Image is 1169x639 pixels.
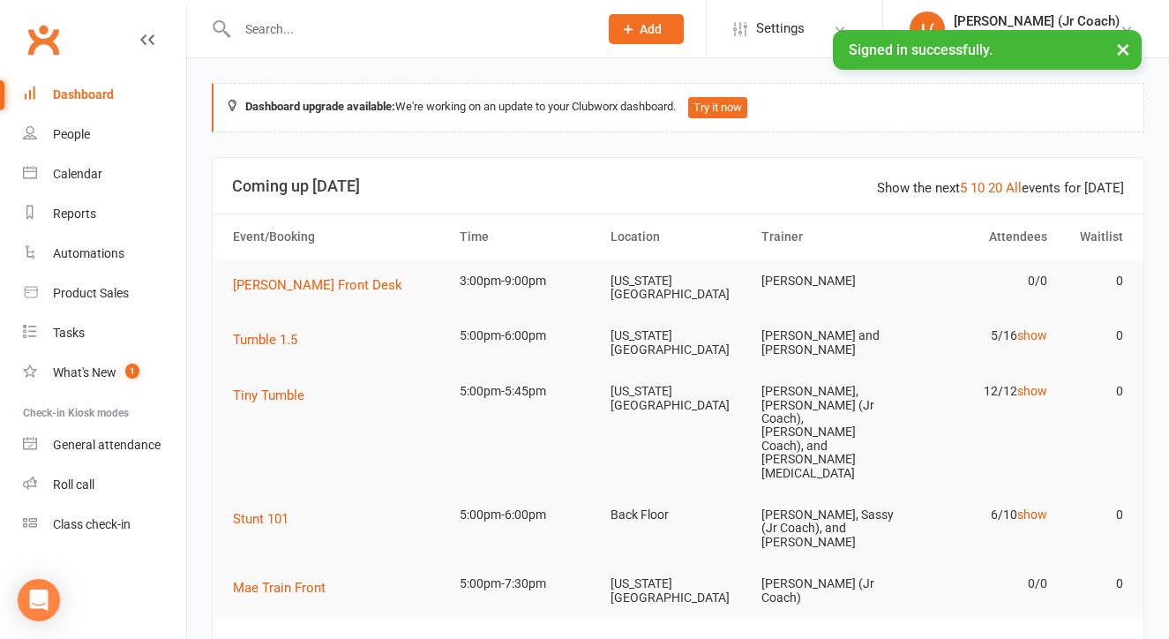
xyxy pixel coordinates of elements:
[53,207,96,221] div: Reports
[954,13,1120,29] div: [PERSON_NAME] (Jr Coach)
[233,274,415,296] button: [PERSON_NAME] Front Desk
[452,563,603,605] td: 5:00pm-7:30pm
[688,97,747,118] button: Try it now
[603,371,753,426] td: [US_STATE][GEOGRAPHIC_DATA]
[233,508,301,530] button: Stunt 101
[1055,260,1131,302] td: 0
[609,14,684,44] button: Add
[904,260,1055,302] td: 0/0
[23,353,186,393] a: What's New1
[849,41,993,58] span: Signed in successfully.
[970,180,985,196] a: 10
[753,260,904,302] td: [PERSON_NAME]
[1017,384,1047,398] a: show
[53,286,129,300] div: Product Sales
[53,246,124,260] div: Automations
[53,87,114,101] div: Dashboard
[904,315,1055,357] td: 5/16
[1017,328,1047,342] a: show
[753,563,904,619] td: [PERSON_NAME] (Jr Coach)
[452,494,603,536] td: 5:00pm-6:00pm
[23,425,186,465] a: General attendance kiosk mode
[904,214,1055,259] th: Attendees
[53,127,90,141] div: People
[1055,214,1131,259] th: Waitlist
[21,18,65,62] a: Clubworx
[1055,563,1131,605] td: 0
[910,11,945,47] div: L(
[233,577,338,598] button: Mae Train Front
[603,214,753,259] th: Location
[233,332,297,348] span: Tumble 1.5
[753,371,904,494] td: [PERSON_NAME], [PERSON_NAME] (Jr Coach), [PERSON_NAME] Coach), and [PERSON_NAME][MEDICAL_DATA]
[212,83,1144,132] div: We're working on an update to your Clubworx dashboard.
[23,154,186,194] a: Calendar
[23,75,186,115] a: Dashboard
[988,180,1002,196] a: 20
[753,315,904,371] td: [PERSON_NAME] and [PERSON_NAME]
[23,313,186,353] a: Tasks
[603,315,753,371] td: [US_STATE][GEOGRAPHIC_DATA]
[753,214,904,259] th: Trainer
[232,17,586,41] input: Search...
[233,580,326,596] span: Mae Train Front
[23,505,186,545] a: Class kiosk mode
[53,438,161,452] div: General attendance
[53,167,102,181] div: Calendar
[225,214,452,259] th: Event/Booking
[904,371,1055,412] td: 12/12
[877,177,1124,199] div: Show the next events for [DATE]
[18,579,60,621] div: Open Intercom Messenger
[640,22,662,36] span: Add
[753,494,904,563] td: [PERSON_NAME], Sassy (Jr Coach), and [PERSON_NAME]
[23,194,186,234] a: Reports
[1107,30,1139,68] button: ×
[23,274,186,313] a: Product Sales
[452,260,603,302] td: 3:00pm-9:00pm
[603,563,753,619] td: [US_STATE][GEOGRAPHIC_DATA]
[756,9,805,49] span: Settings
[53,326,85,340] div: Tasks
[53,365,116,380] div: What's New
[233,387,304,403] span: Tiny Tumble
[53,477,94,492] div: Roll call
[233,385,317,406] button: Tiny Tumble
[1006,180,1022,196] a: All
[603,494,753,536] td: Back Floor
[904,494,1055,536] td: 6/10
[232,177,1124,195] h3: Coming up [DATE]
[23,465,186,505] a: Roll call
[245,100,395,113] strong: Dashboard upgrade available:
[233,511,289,527] span: Stunt 101
[960,180,967,196] a: 5
[233,277,402,293] span: [PERSON_NAME] Front Desk
[1017,507,1047,522] a: show
[603,260,753,316] td: [US_STATE][GEOGRAPHIC_DATA]
[23,234,186,274] a: Automations
[233,329,310,350] button: Tumble 1.5
[904,563,1055,605] td: 0/0
[1055,315,1131,357] td: 0
[452,371,603,412] td: 5:00pm-5:45pm
[452,315,603,357] td: 5:00pm-6:00pm
[1055,371,1131,412] td: 0
[53,517,131,531] div: Class check-in
[452,214,603,259] th: Time
[125,364,139,379] span: 1
[954,29,1120,45] div: Coastal All-Stars
[1055,494,1131,536] td: 0
[23,115,186,154] a: People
